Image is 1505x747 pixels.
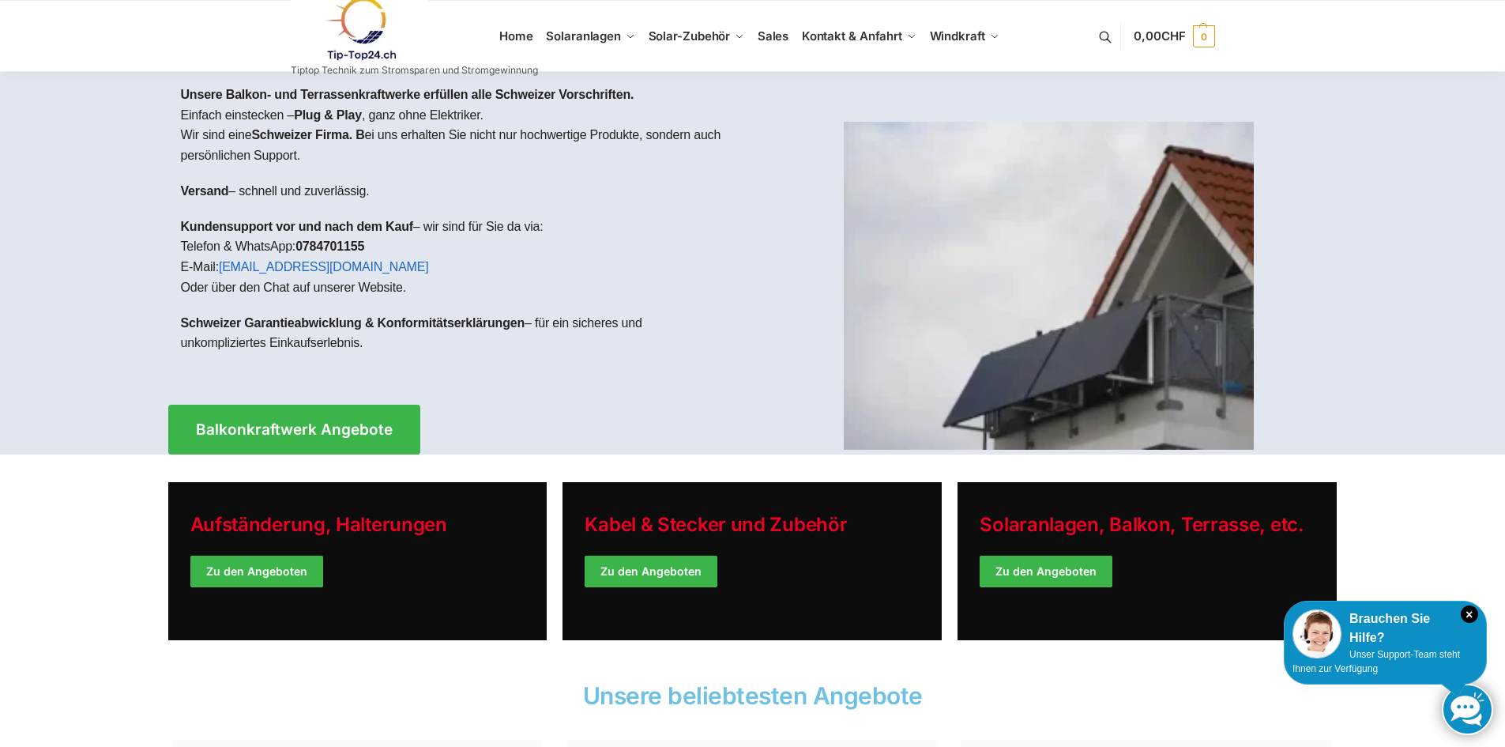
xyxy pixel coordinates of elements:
img: Customer service [1292,609,1341,658]
p: – schnell und zuverlässig. [181,181,740,202]
span: Solar-Zubehör [649,28,731,43]
p: Tiptop Technik zum Stromsparen und Stromgewinnung [291,66,538,75]
a: Holiday Style [168,482,547,640]
div: Brauchen Sie Hilfe? [1292,609,1478,647]
strong: 0784701155 [295,240,364,253]
span: Unser Support-Team steht Ihnen zur Verfügung [1292,649,1460,674]
span: Balkonkraftwerk Angebote [196,422,393,437]
a: Solar-Zubehör [642,1,751,72]
span: Windkraft [930,28,985,43]
p: Wir sind eine ei uns erhalten Sie nicht nur hochwertige Produkte, sondern auch persönlichen Support. [181,125,740,165]
strong: Schweizer Garantieabwicklung & Konformitätserklärungen [181,316,525,330]
p: – wir sind für Sie da via: Telefon & WhatsApp: E-Mail: Oder über den Chat auf unserer Website. [181,217,740,297]
a: 0,00CHF 0 [1134,13,1214,60]
strong: Versand [181,184,229,198]
strong: Schweizer Firma. B [251,128,364,141]
p: – für ein sicheres und unkompliziertes Einkaufserlebnis. [181,313,740,353]
span: Sales [758,28,789,43]
a: Kontakt & Anfahrt [795,1,923,72]
a: [EMAIL_ADDRESS][DOMAIN_NAME] [219,260,429,274]
strong: Plug & Play [294,108,362,122]
div: Einfach einstecken – , ganz ohne Elektriker. [168,72,753,381]
span: 0 [1193,25,1215,47]
i: Schließen [1461,606,1478,623]
h2: Unsere beliebtesten Angebote [168,684,1338,707]
a: Holiday Style [562,482,942,640]
a: Balkonkraftwerk Angebote [168,405,420,455]
a: Sales [751,1,795,72]
strong: Kundensupport vor und nach dem Kauf [181,220,413,233]
span: CHF [1161,28,1186,43]
span: Solaranlagen [546,28,621,43]
a: Windkraft [923,1,1006,72]
a: Winter Jackets [958,482,1337,640]
a: Solaranlagen [540,1,642,72]
img: Home 1 [844,122,1254,450]
span: Kontakt & Anfahrt [802,28,902,43]
span: 0,00 [1134,28,1185,43]
strong: Unsere Balkon- und Terrassenkraftwerke erfüllen alle Schweizer Vorschriften. [181,88,634,101]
